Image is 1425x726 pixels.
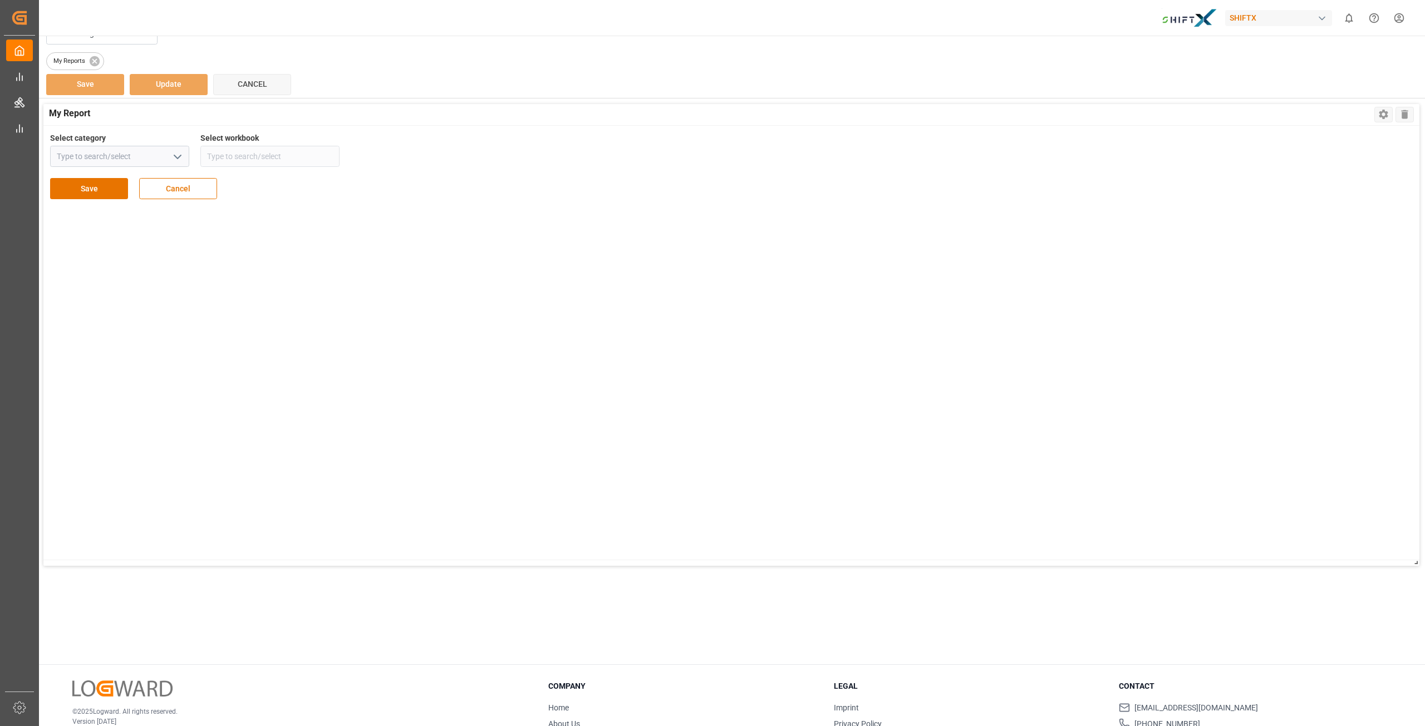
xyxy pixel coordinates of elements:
input: Type to search/select [200,146,340,167]
button: Help Center [1362,6,1387,31]
span: My Report [49,107,90,122]
h3: Company [548,680,820,692]
input: Type to search/select [50,146,189,167]
label: Select category [50,132,106,144]
img: Logward Logo [72,680,173,697]
button: open menu [169,148,185,165]
button: show 0 new notifications [1336,6,1362,31]
span: My Reports [47,56,92,66]
div: My Reports [46,52,104,70]
a: Home [548,703,569,712]
a: Imprint [834,703,859,712]
button: Save [50,178,128,199]
span: [EMAIL_ADDRESS][DOMAIN_NAME] [1134,702,1258,714]
button: Cancel [213,74,291,95]
button: Cancel [139,178,217,199]
button: Save [46,74,124,95]
button: SHIFTX [1225,7,1336,28]
div: SHIFTX [1225,10,1332,26]
h3: Contact [1119,680,1390,692]
button: Update [130,74,208,95]
span: Cancel [238,80,267,88]
img: Bildschirmfoto%202024-11-13%20um%2009.31.44.png_1731487080.png [1162,8,1217,28]
h3: Legal [834,680,1105,692]
label: Select workbook [200,132,259,144]
p: © 2025 Logward. All rights reserved. [72,707,520,717]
